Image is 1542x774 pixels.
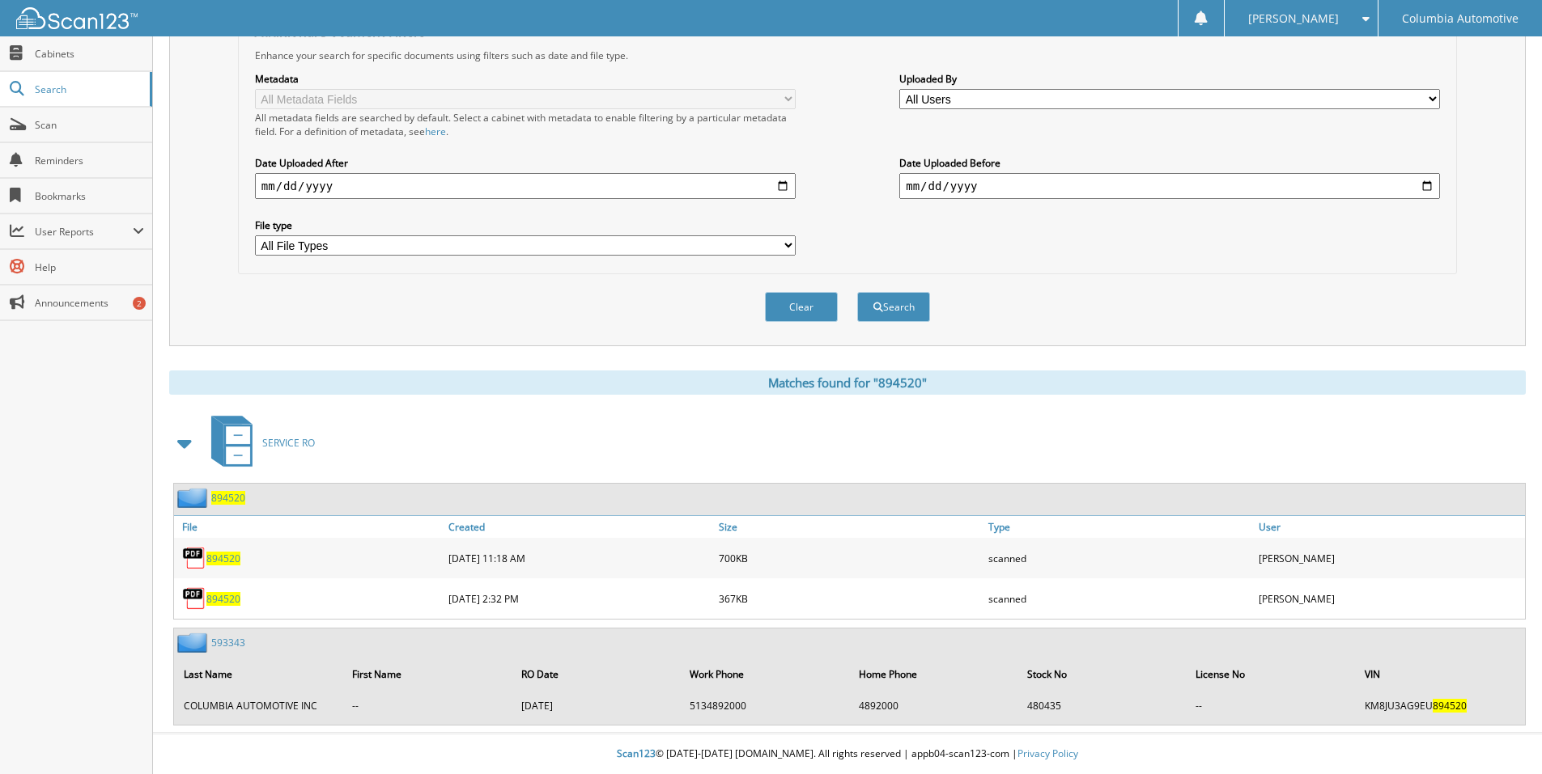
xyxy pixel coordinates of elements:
[1017,747,1078,760] a: Privacy Policy
[984,582,1255,615] div: scanned
[857,292,930,322] button: Search
[211,636,245,649] a: 593343
[425,125,446,138] a: here
[984,516,1255,538] a: Type
[35,260,144,274] span: Help
[176,692,342,719] td: COLUMBIA AUTOMOTIVE INC
[35,47,144,61] span: Cabinets
[984,542,1255,574] div: scanned
[899,72,1440,86] label: Uploaded By
[444,542,715,574] div: [DATE] 11:18 AM
[1255,516,1525,538] a: User
[1402,14,1519,23] span: Columbia Automotive
[16,7,138,29] img: scan123-logo-white.svg
[206,592,240,606] a: 894520
[153,734,1542,774] div: © [DATE]-[DATE] [DOMAIN_NAME]. All rights reserved | appb04-scan123-com |
[35,154,144,167] span: Reminders
[715,516,985,538] a: Size
[682,692,848,719] td: 5134892000
[211,491,245,505] a: 894520
[177,488,211,508] img: folder2.png
[262,436,315,450] span: SERVICE RO
[1248,14,1339,23] span: [PERSON_NAME]
[617,747,656,760] span: Scan123
[1019,692,1186,719] td: 480435
[1357,692,1523,719] td: KM8JU3AG9EU
[899,173,1440,199] input: end
[1433,699,1467,713] span: 894520
[35,225,133,239] span: User Reports
[1255,582,1525,615] div: [PERSON_NAME]
[255,218,796,232] label: File type
[35,189,144,203] span: Bookmarks
[715,582,985,615] div: 367KB
[35,82,142,96] span: Search
[1187,658,1354,691] th: License No
[182,546,206,570] img: PDF.png
[206,552,240,565] a: 894520
[247,49,1448,62] div: Enhance your search for specific documents using filters such as date and file type.
[513,658,680,691] th: RO Date
[1357,658,1523,691] th: VIN
[682,658,848,691] th: Work Phone
[1187,692,1354,719] td: --
[133,297,146,310] div: 2
[169,370,1526,395] div: Matches found for "894520"
[513,692,680,719] td: [DATE]
[176,658,342,691] th: Last Name
[1019,658,1186,691] th: Stock No
[255,173,796,199] input: start
[182,586,206,611] img: PDF.png
[255,156,796,170] label: Date Uploaded After
[851,658,1017,691] th: Home Phone
[344,658,511,691] th: First Name
[35,118,144,132] span: Scan
[851,692,1017,719] td: 4892000
[765,292,838,322] button: Clear
[202,411,315,475] a: SERVICE RO
[444,516,715,538] a: Created
[715,542,985,574] div: 700KB
[344,692,511,719] td: --
[177,632,211,653] img: folder2.png
[174,516,444,538] a: File
[255,111,796,138] div: All metadata fields are searched by default. Select a cabinet with metadata to enable filtering b...
[35,296,144,310] span: Announcements
[1255,542,1525,574] div: [PERSON_NAME]
[255,72,796,86] label: Metadata
[444,582,715,615] div: [DATE] 2:32 PM
[899,156,1440,170] label: Date Uploaded Before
